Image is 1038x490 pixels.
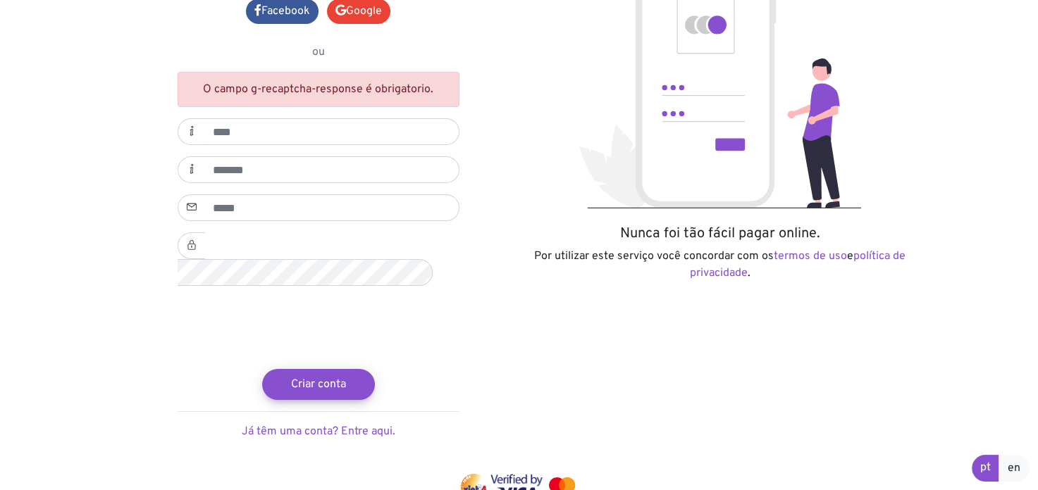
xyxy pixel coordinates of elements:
a: pt [972,455,999,482]
button: Criar conta [262,369,375,400]
p: Por utilizar este serviço você concordar com os e . [530,248,910,282]
iframe: reCAPTCHA [211,297,426,352]
span: O campo g-recaptcha-response é obrigatorio. [203,82,433,96]
a: termos de uso [774,249,847,263]
a: en [999,455,1030,482]
p: ou [178,44,459,61]
h5: Nunca foi tão fácil pagar online. [530,225,910,242]
a: Já têm uma conta? Entre aqui. [242,425,395,439]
